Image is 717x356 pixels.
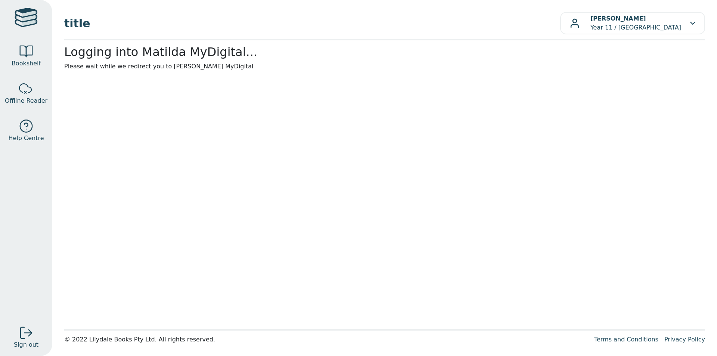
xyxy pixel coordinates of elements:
span: Sign out [14,340,38,349]
span: title [64,15,560,32]
p: Year 11 / [GEOGRAPHIC_DATA] [590,14,681,32]
span: Bookshelf [12,59,41,68]
b: [PERSON_NAME] [590,15,646,22]
span: Help Centre [8,134,44,143]
div: © 2022 Lilydale Books Pty Ltd. All rights reserved. [64,335,588,344]
a: Privacy Policy [664,336,705,343]
p: Please wait while we redirect you to [PERSON_NAME] MyDigital [64,62,705,71]
h2: Logging into Matilda MyDigital... [64,45,705,59]
span: Offline Reader [5,96,47,105]
button: [PERSON_NAME]Year 11 / [GEOGRAPHIC_DATA] [560,12,705,34]
a: Terms and Conditions [594,336,658,343]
